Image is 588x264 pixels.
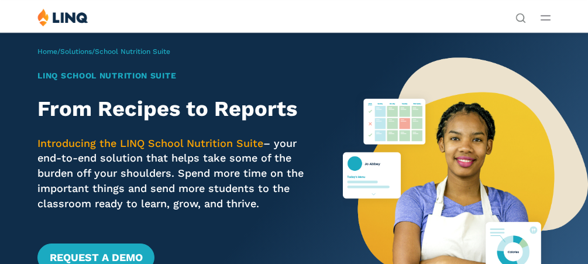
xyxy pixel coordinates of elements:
[37,47,170,56] span: / /
[541,11,551,24] button: Open Main Menu
[515,12,526,22] button: Open Search Bar
[37,8,88,26] img: LINQ | K‑12 Software
[37,97,319,121] h2: From Recipes to Reports
[37,47,57,56] a: Home
[37,136,319,211] p: – your end-to-end solution that helps take some of the burden off your shoulders. Spend more time...
[37,137,263,149] span: Introducing the LINQ School Nutrition Suite
[37,70,319,82] h1: LINQ School Nutrition Suite
[60,47,92,56] a: Solutions
[515,8,526,22] nav: Utility Navigation
[95,47,170,56] span: School Nutrition Suite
